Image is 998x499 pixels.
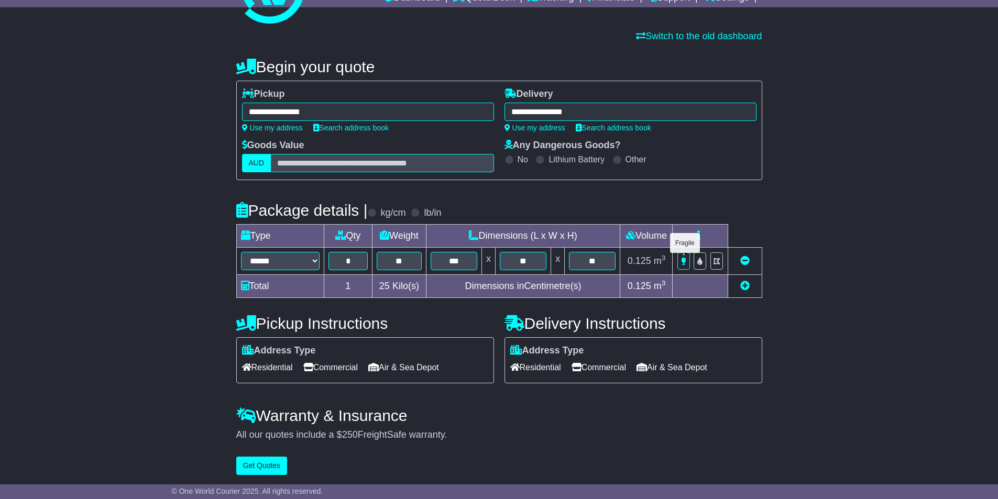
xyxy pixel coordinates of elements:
sup: 3 [662,279,666,287]
label: kg/cm [380,207,405,219]
span: m [654,256,666,266]
a: Search address book [313,124,389,132]
a: Search address book [576,124,651,132]
h4: Package details | [236,202,368,219]
div: Fragile [670,233,700,253]
td: Qty [324,225,372,248]
label: Pickup [242,88,285,100]
label: No [518,154,528,164]
span: 250 [342,429,358,440]
td: Volume [620,225,673,248]
a: Switch to the old dashboard [636,31,762,41]
h4: Begin your quote [236,58,762,75]
a: Use my address [242,124,303,132]
td: Kilo(s) [372,275,426,298]
span: Residential [510,359,561,375]
h4: Warranty & Insurance [236,407,762,424]
h4: Pickup Instructions [236,315,494,332]
label: lb/in [424,207,441,219]
label: Goods Value [242,140,304,151]
span: Commercial [572,359,626,375]
span: Air & Sea Depot [368,359,439,375]
span: 0.125 [628,281,651,291]
span: Air & Sea Depot [637,359,707,375]
td: Dimensions (L x W x H) [426,225,620,248]
div: All our quotes include a $ FreightSafe warranty. [236,429,762,441]
td: Type [236,225,324,248]
a: Use my address [505,124,565,132]
td: x [481,248,495,275]
a: Remove this item [740,256,750,266]
span: m [654,281,666,291]
button: Get Quotes [236,457,288,475]
td: Dimensions in Centimetre(s) [426,275,620,298]
span: © One World Courier 2025. All rights reserved. [172,487,323,495]
label: Lithium Battery [549,154,605,164]
td: Total [236,275,324,298]
a: Add new item [740,281,750,291]
td: x [551,248,565,275]
span: Residential [242,359,293,375]
sup: 3 [662,254,666,262]
td: Weight [372,225,426,248]
h4: Delivery Instructions [505,315,762,332]
label: Any Dangerous Goods? [505,140,621,151]
label: Address Type [242,345,316,357]
label: Delivery [505,88,553,100]
span: 0.125 [628,256,651,266]
td: 1 [324,275,372,298]
label: Address Type [510,345,584,357]
label: AUD [242,154,271,172]
span: Commercial [303,359,358,375]
label: Other [626,154,646,164]
span: 25 [379,281,390,291]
